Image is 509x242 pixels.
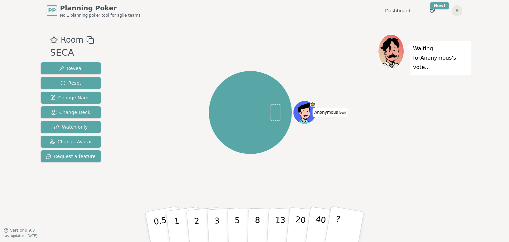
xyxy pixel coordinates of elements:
button: Reveal [41,62,101,74]
span: Version 0.9.3 [10,228,35,233]
button: Reset [41,77,101,89]
span: Last updated: [DATE] [3,234,37,238]
div: SECA [50,46,94,60]
button: Version0.9.3 [3,228,35,233]
span: Change Avatar [50,138,92,145]
button: Watch only [41,121,101,133]
button: New! [426,5,438,17]
span: Watch only [54,124,88,130]
span: (you) [338,111,346,114]
button: Change Deck [41,106,101,118]
span: Change Deck [51,109,90,116]
span: PP [48,7,56,15]
p: Waiting for Anonymous 's vote... [413,44,468,72]
span: No.1 planning poker tool for agile teams [60,13,141,18]
button: Change Avatar [41,136,101,148]
button: A [452,5,462,16]
span: Planning Poker [60,3,141,13]
a: PPPlanning PokerNo.1 planning poker tool for agile teams [47,3,141,18]
button: Click to change your avatar [293,102,315,124]
button: Change Name [41,92,101,104]
a: Dashboard [385,7,410,14]
span: Request a feature [46,153,96,160]
span: Reset [60,80,81,86]
span: Change Name [50,94,91,101]
span: Reveal [59,65,83,72]
span: Click to change your name [313,108,347,117]
span: Room [61,34,83,46]
span: Anonymous is the host [310,102,316,108]
div: New! [430,2,449,9]
button: Add as favourite [50,34,58,46]
button: Request a feature [41,150,101,162]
